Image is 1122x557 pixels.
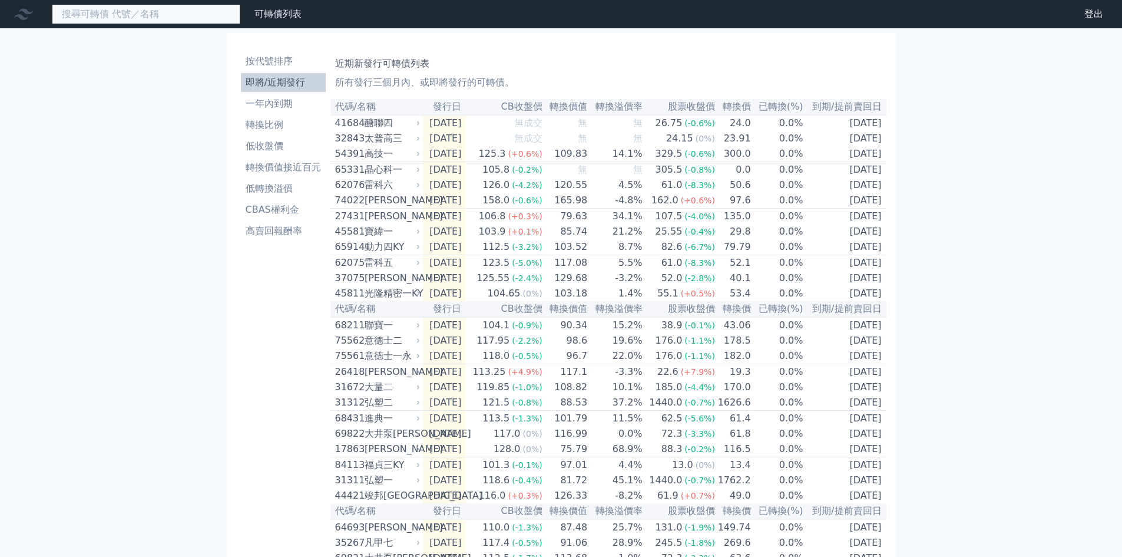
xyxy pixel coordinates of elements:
td: [DATE] [423,317,466,333]
td: [DATE] [423,457,466,473]
div: 寶緯一 [365,225,418,239]
span: (-3.2%) [512,242,542,252]
td: 0.0% [752,209,804,225]
th: CB收盤價 [466,99,542,115]
div: 52.0 [659,271,685,285]
td: [DATE] [804,380,886,395]
div: 75562 [335,334,362,348]
td: 22.0% [588,348,643,364]
td: 61.4 [716,411,752,427]
td: 34.1% [588,209,643,225]
td: [DATE] [804,286,886,301]
div: 68211 [335,318,362,332]
a: 轉換比例 [241,116,326,134]
td: [DATE] [804,224,886,239]
span: (-2.4%) [512,273,542,283]
td: 0.0% [752,162,804,178]
td: [DATE] [804,317,886,333]
div: 72.3 [659,427,685,441]
span: (-2.8%) [684,273,715,283]
td: [DATE] [423,255,466,271]
td: 10.1% [588,380,643,395]
div: 185.0 [653,380,685,394]
div: 82.6 [659,240,685,254]
div: 雷科五 [365,256,418,270]
div: 62.5 [659,411,685,426]
span: (-8.3%) [684,258,715,268]
div: 動力四KY [365,240,418,254]
th: 到期/提前賣回日 [804,99,886,115]
td: 85.74 [543,224,588,239]
span: (-8.3%) [684,180,715,190]
td: 15.2% [588,317,643,333]
span: (-5.0%) [512,258,542,268]
td: 23.91 [716,131,752,146]
td: 88.53 [543,395,588,411]
div: 雷科六 [365,178,418,192]
div: 大井泵[PERSON_NAME] [365,427,418,441]
td: [DATE] [804,209,886,225]
td: 0.0% [752,131,804,146]
span: (-0.1%) [684,321,715,330]
span: (0%) [523,289,542,298]
td: [DATE] [423,162,466,178]
span: (-1.0%) [512,383,542,392]
div: 128.0 [491,442,523,456]
div: 54391 [335,147,362,161]
td: -4.8% [588,193,643,209]
div: 31312 [335,395,362,410]
td: 0.0% [752,426,804,441]
div: 福貞三KY [365,458,418,472]
td: 116.99 [543,426,588,441]
div: 176.0 [653,349,685,363]
td: [DATE] [423,286,466,301]
td: [DATE] [423,426,466,441]
span: (-0.6%) [512,196,542,205]
td: 52.1 [716,255,752,271]
div: 聯寶一 [365,318,418,332]
div: 17863 [335,442,362,456]
td: [DATE] [423,239,466,255]
span: (+7.9%) [681,367,715,377]
div: 意德士二 [365,334,418,348]
td: 53.4 [716,286,752,301]
span: (+4.9%) [508,367,542,377]
span: 無成交 [514,133,542,144]
td: 135.0 [716,209,752,225]
td: [DATE] [804,271,886,286]
th: 股票收盤價 [643,301,716,317]
div: 弘塑二 [365,395,418,410]
div: 104.1 [480,318,512,332]
td: [DATE] [804,441,886,457]
td: 0.0% [752,255,804,271]
td: 0.0% [752,364,804,380]
div: 55.1 [655,286,681,301]
td: [DATE] [804,193,886,209]
td: [DATE] [423,395,466,411]
h1: 近期新發行可轉債列表 [335,57,882,71]
li: 低收盤價 [241,139,326,153]
div: 26.75 [653,116,685,130]
div: 107.5 [653,209,685,223]
th: 轉換溢價率 [588,99,643,115]
th: 已轉換(%) [752,99,804,115]
div: 25.55 [653,225,685,239]
td: 108.82 [543,380,588,395]
td: [DATE] [423,224,466,239]
span: (+0.6%) [508,149,542,159]
td: 96.7 [543,348,588,364]
td: 117.08 [543,255,588,271]
div: 32843 [335,131,362,146]
td: 0.0% [588,426,643,441]
span: (-0.9%) [512,321,542,330]
div: 65914 [335,240,362,254]
td: 97.01 [543,457,588,473]
td: 68.9% [588,441,643,457]
div: 119.85 [474,380,512,394]
input: 搜尋可轉債 代號／名稱 [52,4,240,24]
td: [DATE] [804,333,886,348]
td: 0.0% [752,457,804,473]
span: (-0.8%) [684,165,715,174]
div: 74022 [335,193,362,207]
div: 45581 [335,225,362,239]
